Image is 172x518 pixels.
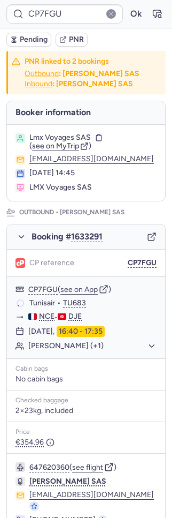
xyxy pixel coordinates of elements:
[15,365,157,373] div: Cabin bags
[127,5,144,22] button: Ok
[20,35,48,44] span: Pending
[39,312,54,321] span: NCE
[15,407,73,415] span: 2×23kg, included
[68,312,82,321] span: DJE
[29,462,157,472] div: ( )
[60,286,98,294] button: see on App
[57,326,105,337] time: 16:40 - 17:35
[63,299,86,307] button: TU683
[6,4,123,24] input: PNR Reference
[29,463,69,472] button: 647620360
[15,375,157,384] div: No cabin bags
[29,155,154,163] button: [EMAIL_ADDRESS][DOMAIN_NAME]
[29,298,55,308] span: Tunisair
[52,79,133,88] b: : [PERSON_NAME] SAS
[29,133,91,142] span: Lmx Voyages SAS
[29,142,91,151] button: (see on MyTrip)
[6,33,51,47] button: Pending
[15,258,25,268] figure: 1L airline logo
[28,312,157,322] div: -
[19,208,126,217] p: Outbound •
[25,80,52,88] button: Inbound
[128,259,157,267] button: CP7FGU
[72,463,103,472] button: see flight
[28,284,157,294] div: ( )
[15,397,157,404] div: Checked baggage
[29,169,157,177] div: [DATE] 14:45
[28,326,105,337] div: [DATE],
[7,101,165,124] h4: Booker information
[71,232,103,242] button: 1633291
[29,477,106,486] span: [PERSON_NAME] SAS
[28,341,157,351] button: [PERSON_NAME] (+1)
[15,438,54,447] span: €354.96
[25,56,142,66] h4: PNR linked to 2 bookings
[69,35,84,44] span: PNR
[29,491,154,499] button: [EMAIL_ADDRESS][DOMAIN_NAME]
[29,183,92,192] span: LMX Voyages SAS
[56,33,88,47] button: PNR
[15,429,157,436] div: Price
[32,232,103,242] span: Booking #
[32,141,79,151] span: see on MyTrip
[59,69,139,78] b: : [PERSON_NAME] SAS
[29,298,157,308] div: •
[29,259,74,267] span: CP reference
[25,70,59,78] button: Outbound
[59,208,126,217] span: [PERSON_NAME] SAS
[28,286,58,294] button: CP7FGU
